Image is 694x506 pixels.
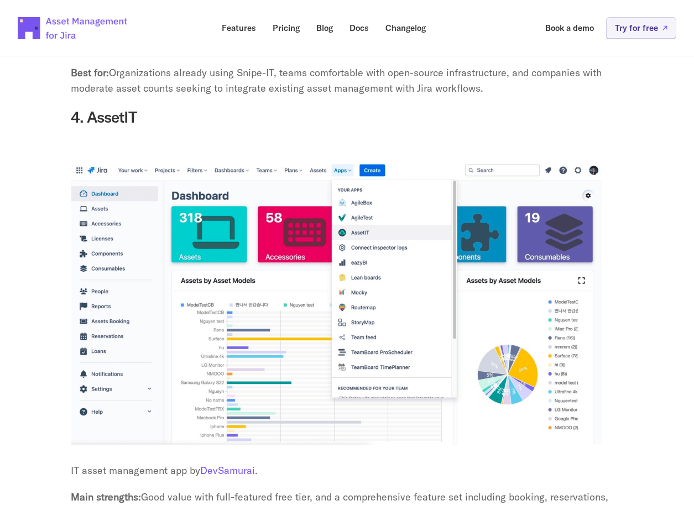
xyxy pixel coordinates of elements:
[71,108,624,126] h3: 4. AssetIT
[71,491,141,503] strong: Main strengths:
[200,464,255,477] a: DevSamurai
[214,17,264,39] a: Features
[273,24,300,32] p: Pricing
[606,17,676,39] a: Try for free
[71,66,109,79] strong: Best for:
[378,17,434,39] a: Changelog
[615,24,658,32] p: Try for free
[222,24,256,32] p: Features
[309,17,341,39] a: Blog
[545,24,594,32] p: Book a demo
[349,24,369,32] p: Docs
[316,24,333,32] p: Blog
[265,17,307,39] a: Pricing
[71,65,624,97] p: Organizations already using Snipe-IT, teams comfortable with open-source infrastructure, and comp...
[342,17,377,39] a: Docs
[385,24,426,32] p: Changelog
[538,17,602,39] a: Book a demo
[71,463,624,479] p: IT asset management app by .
